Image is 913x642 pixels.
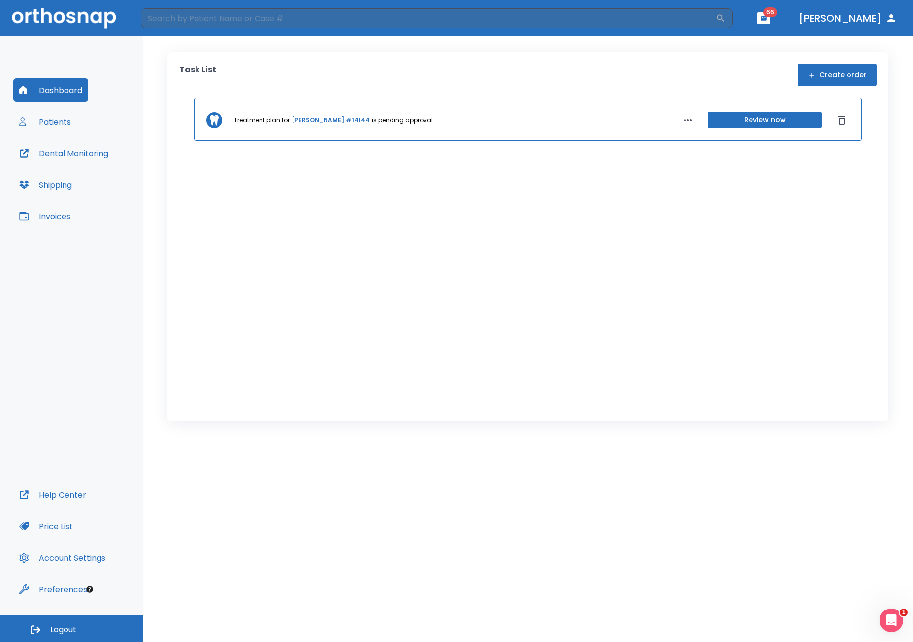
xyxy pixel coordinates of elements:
span: 1 [900,609,908,616]
button: [PERSON_NAME] [795,9,901,27]
button: Preferences [13,578,93,601]
input: Search by Patient Name or Case # [141,8,716,28]
button: Create order [798,64,877,86]
button: Price List [13,514,79,538]
button: Dashboard [13,78,88,102]
button: Dental Monitoring [13,141,114,165]
button: Invoices [13,204,76,228]
button: Review now [708,112,822,128]
button: Patients [13,110,77,133]
button: Shipping [13,173,78,196]
img: Orthosnap [12,8,116,28]
div: Tooltip anchor [85,585,94,594]
p: is pending approval [372,116,433,125]
iframe: Intercom live chat [880,609,903,632]
button: Account Settings [13,546,111,570]
a: [PERSON_NAME] #14144 [292,116,370,125]
p: Task List [179,64,216,86]
span: 66 [763,7,777,17]
button: Help Center [13,483,92,507]
p: Treatment plan for [234,116,290,125]
span: Logout [50,624,76,635]
button: Dismiss [834,112,849,128]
